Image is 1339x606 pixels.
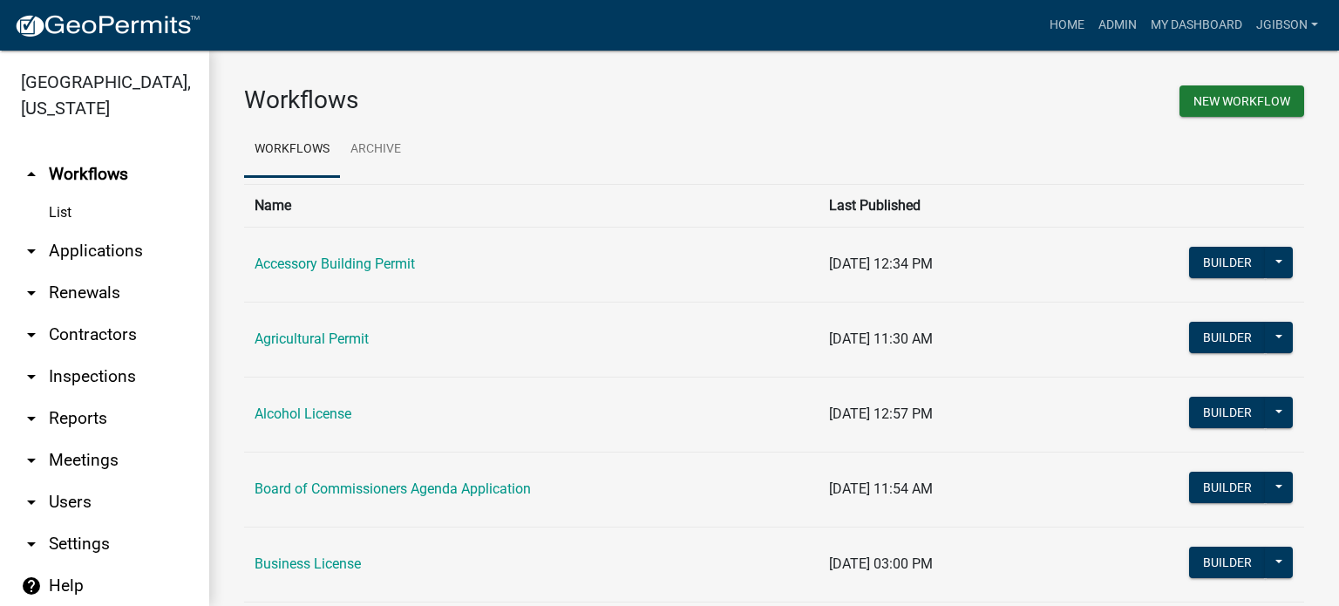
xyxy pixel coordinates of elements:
[255,330,369,347] a: Agricultural Permit
[255,405,351,422] a: Alcohol License
[21,366,42,387] i: arrow_drop_down
[21,534,42,555] i: arrow_drop_down
[21,164,42,185] i: arrow_drop_up
[829,255,933,272] span: [DATE] 12:34 PM
[1249,9,1325,42] a: jgibson
[21,408,42,429] i: arrow_drop_down
[829,555,933,572] span: [DATE] 03:00 PM
[255,255,415,272] a: Accessory Building Permit
[21,324,42,345] i: arrow_drop_down
[1189,397,1266,428] button: Builder
[244,85,761,115] h3: Workflows
[1091,9,1144,42] a: Admin
[819,184,1059,227] th: Last Published
[1043,9,1091,42] a: Home
[244,184,819,227] th: Name
[829,480,933,497] span: [DATE] 11:54 AM
[1179,85,1304,117] button: New Workflow
[1189,547,1266,578] button: Builder
[21,575,42,596] i: help
[1189,322,1266,353] button: Builder
[1189,472,1266,503] button: Builder
[1189,247,1266,278] button: Builder
[21,283,42,303] i: arrow_drop_down
[829,330,933,347] span: [DATE] 11:30 AM
[255,555,361,572] a: Business License
[21,450,42,471] i: arrow_drop_down
[1144,9,1249,42] a: My Dashboard
[340,122,411,178] a: Archive
[255,480,531,497] a: Board of Commissioners Agenda Application
[244,122,340,178] a: Workflows
[21,492,42,513] i: arrow_drop_down
[21,241,42,262] i: arrow_drop_down
[829,405,933,422] span: [DATE] 12:57 PM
